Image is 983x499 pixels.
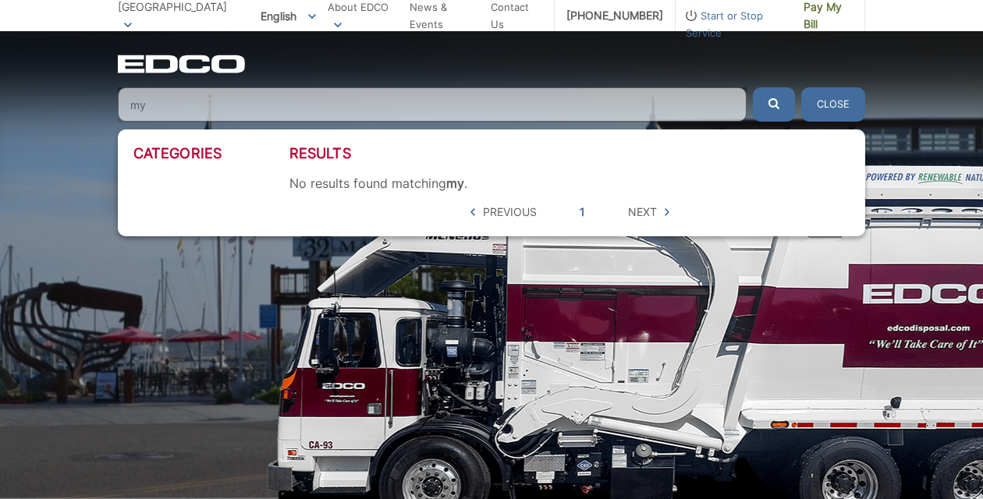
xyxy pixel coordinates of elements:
[118,87,747,122] input: Search
[133,145,289,162] h3: Categories
[483,203,537,221] span: Previous
[580,203,585,221] a: 1
[118,55,247,73] a: EDCD logo. Return to the homepage.
[249,3,328,29] span: English
[801,87,865,122] button: Close
[289,175,850,191] div: No results found matching .
[753,87,795,122] button: Submit the search query.
[628,203,657,221] span: Next
[289,145,850,162] h3: Results
[446,175,464,191] strong: my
